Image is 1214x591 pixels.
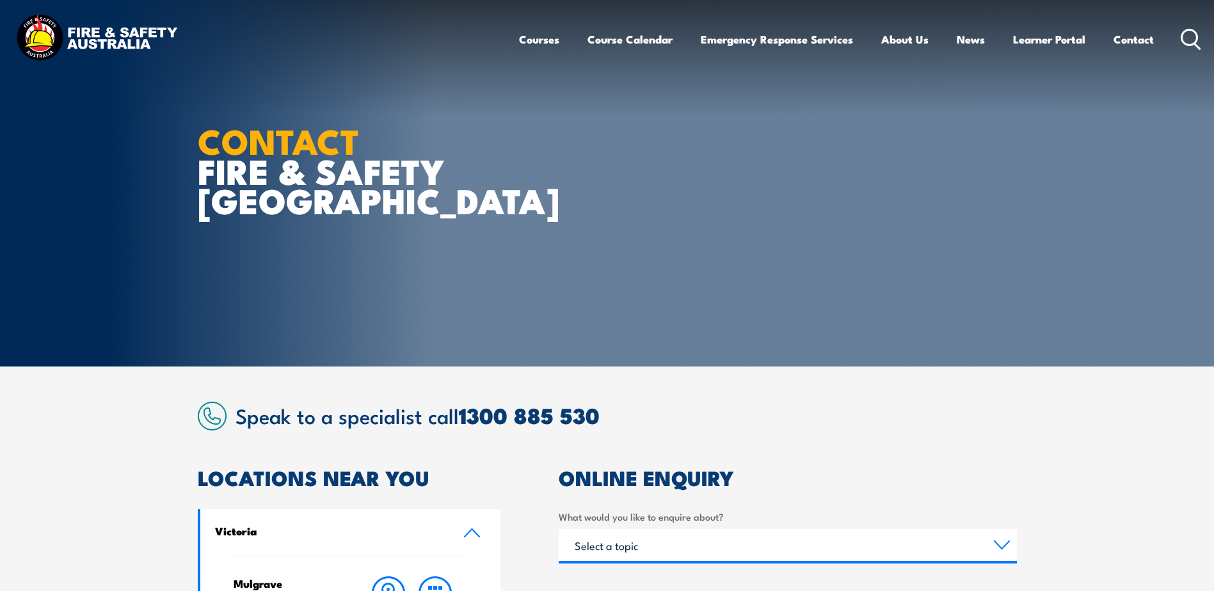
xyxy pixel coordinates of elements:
[957,22,985,56] a: News
[1013,22,1085,56] a: Learner Portal
[587,22,673,56] a: Course Calendar
[519,22,559,56] a: Courses
[701,22,853,56] a: Emergency Response Services
[198,113,360,166] strong: CONTACT
[459,398,600,432] a: 1300 885 530
[559,468,1017,486] h2: ONLINE ENQUIRY
[198,125,514,215] h1: FIRE & SAFETY [GEOGRAPHIC_DATA]
[559,509,1017,524] label: What would you like to enquire about?
[236,404,1017,427] h2: Speak to a specialist call
[881,22,929,56] a: About Us
[198,468,501,486] h2: LOCATIONS NEAR YOU
[234,576,340,590] h4: Mulgrave
[200,509,501,556] a: Victoria
[215,524,444,538] h4: Victoria
[1114,22,1154,56] a: Contact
